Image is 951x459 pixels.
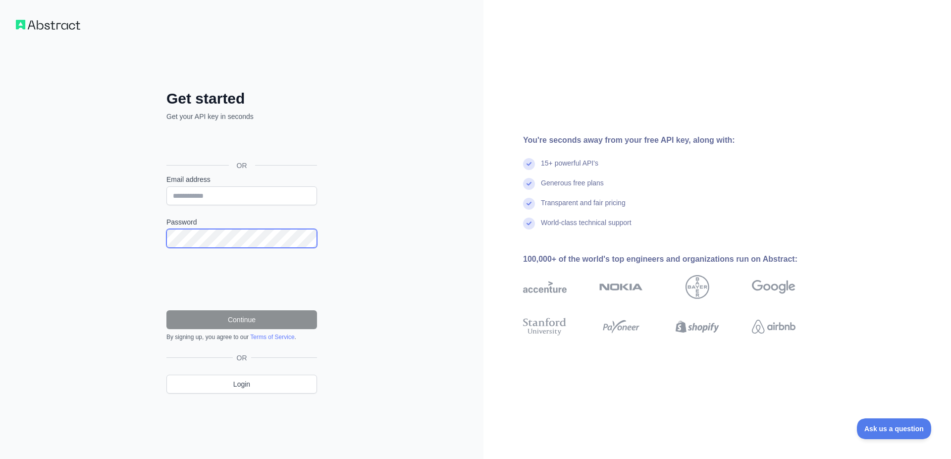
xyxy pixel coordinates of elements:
span: OR [233,353,251,363]
div: Sign in with Google. Opens in new tab [166,132,315,154]
label: Email address [166,174,317,184]
iframe: Sign in with Google Button [161,132,320,154]
img: check mark [523,218,535,229]
h2: Get started [166,90,317,108]
div: 15+ powerful API's [541,158,598,178]
div: 100,000+ of the world's top engineers and organizations run on Abstract: [523,253,827,265]
img: payoneer [599,316,643,338]
img: google [752,275,795,299]
img: Workflow [16,20,80,30]
a: Terms of Service [250,334,294,341]
p: Get your API key in seconds [166,112,317,121]
div: Generous free plans [541,178,604,198]
img: accenture [523,275,567,299]
img: shopify [676,316,719,338]
div: You're seconds away from your free API key, along with: [523,134,827,146]
span: OR [229,161,255,171]
a: Login [166,375,317,394]
button: Continue [166,310,317,329]
img: check mark [523,158,535,170]
img: airbnb [752,316,795,338]
iframe: reCAPTCHA [166,260,317,298]
img: check mark [523,178,535,190]
div: Transparent and fair pricing [541,198,626,218]
img: nokia [599,275,643,299]
label: Password [166,217,317,227]
img: stanford university [523,316,567,338]
div: World-class technical support [541,218,632,237]
div: By signing up, you agree to our . [166,333,317,341]
iframe: Toggle Customer Support [857,418,931,439]
img: bayer [686,275,709,299]
img: check mark [523,198,535,210]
